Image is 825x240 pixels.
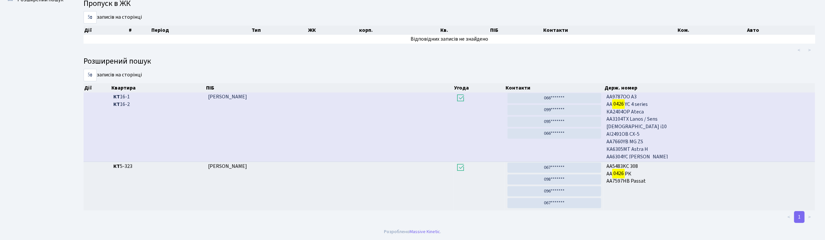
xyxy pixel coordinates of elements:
th: Дії [84,26,128,35]
th: ЖК [307,26,358,35]
th: Контакти [505,83,604,92]
th: ПІБ [489,26,543,35]
a: 1 [794,211,805,223]
select: записів на сторінці [84,69,97,81]
b: КТ [113,101,120,108]
select: записів на сторінці [84,11,97,24]
span: 16-1 16-2 [113,93,203,108]
b: КТ [113,163,120,170]
th: Авто [746,26,815,35]
label: записів на сторінці [84,11,142,24]
th: Кв. [440,26,489,35]
b: КТ [113,93,120,100]
span: AA5483KC 308 АА РК AA7597HB Passat [606,163,813,185]
a: Massive Kinetic [410,228,440,235]
th: корп. [358,26,440,35]
th: Держ. номер [604,83,815,92]
span: 5-323 [113,163,203,170]
th: Угода [453,83,505,92]
mark: 0426 [612,169,625,178]
mark: 0426 [612,99,625,109]
span: [PERSON_NAME] [208,163,247,170]
th: Період [151,26,251,35]
th: ПІБ [205,83,453,92]
span: АА9787ОО A3 АА YC 4 series КА2404ОР Ateca АА3104ТХ Lanos / Sens [DEMOGRAPHIC_DATA] i10 AI2491ОВ C... [606,93,813,159]
th: Тип [251,26,307,35]
th: # [128,26,151,35]
td: Відповідних записів не знайдено [84,35,815,44]
th: Ком. [677,26,747,35]
div: Розроблено . [384,228,441,235]
label: записів на сторінці [84,69,142,81]
h4: Розширений пошук [84,57,815,66]
th: Контакти [543,26,677,35]
th: Дії [84,83,111,92]
span: [PERSON_NAME] [208,93,247,100]
th: Квартира [111,83,205,92]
